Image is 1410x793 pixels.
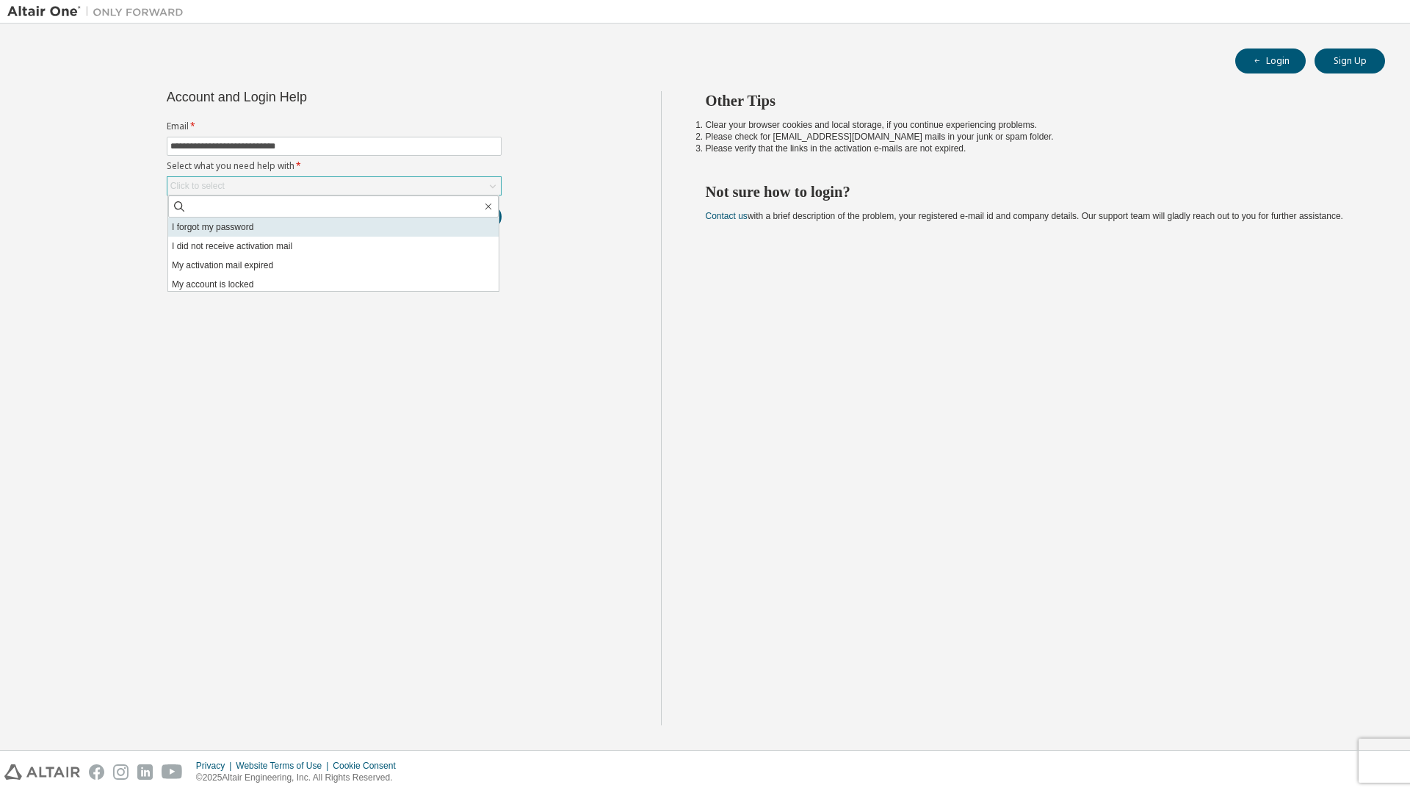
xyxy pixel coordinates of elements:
div: Website Terms of Use [236,760,333,772]
h2: Other Tips [706,91,1359,110]
div: Cookie Consent [333,760,404,772]
div: Privacy [196,760,236,772]
li: Please verify that the links in the activation e-mails are not expired. [706,143,1359,154]
img: Altair One [7,4,191,19]
li: I forgot my password [168,218,499,237]
button: Login [1235,49,1306,73]
h2: Not sure how to login? [706,182,1359,201]
img: altair_logo.svg [4,764,80,780]
li: Please check for [EMAIL_ADDRESS][DOMAIN_NAME] mails in your junk or spam folder. [706,131,1359,143]
label: Select what you need help with [167,160,502,172]
p: © 2025 Altair Engineering, Inc. All Rights Reserved. [196,772,405,784]
img: facebook.svg [89,764,104,780]
label: Email [167,121,502,132]
img: youtube.svg [162,764,183,780]
img: instagram.svg [113,764,129,780]
div: Click to select [167,177,501,195]
div: Account and Login Help [167,91,435,103]
span: with a brief description of the problem, your registered e-mail id and company details. Our suppo... [706,211,1343,221]
li: Clear your browser cookies and local storage, if you continue experiencing problems. [706,119,1359,131]
button: Sign Up [1315,49,1385,73]
div: Click to select [170,180,225,192]
img: linkedin.svg [137,764,153,780]
a: Contact us [706,211,748,221]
